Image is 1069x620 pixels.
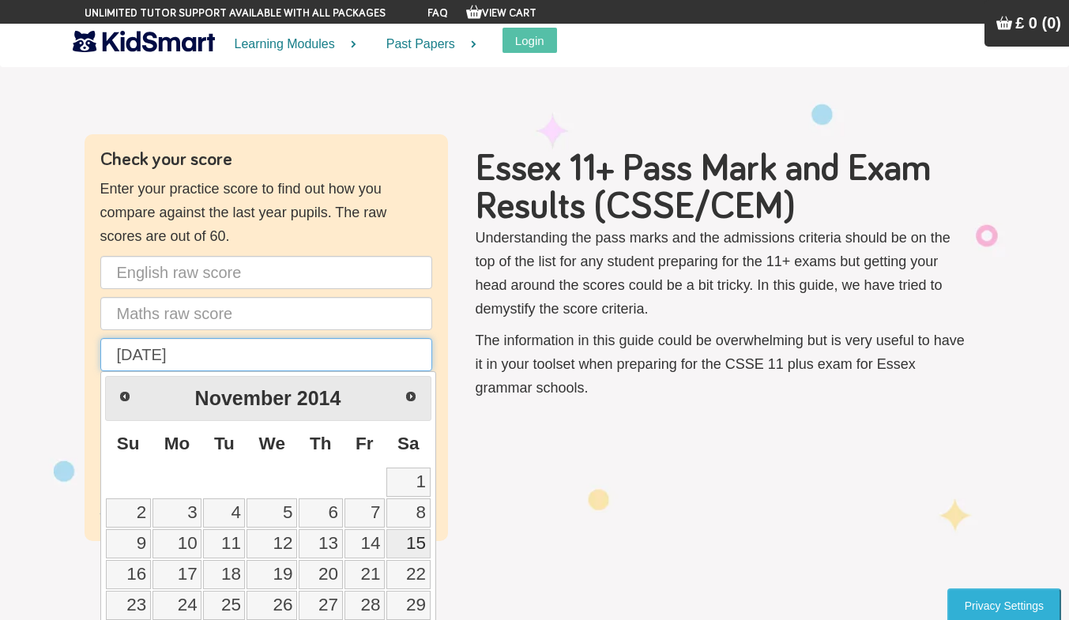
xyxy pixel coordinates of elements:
[344,529,385,558] a: 14
[299,498,342,528] a: 6
[107,378,143,414] a: Prev
[100,297,432,330] input: Maths raw score
[476,329,969,400] p: The information in this guide could be overwhelming but is very useful to have it in your toolset...
[203,591,245,620] a: 25
[299,591,342,620] a: 27
[386,498,431,528] a: 8
[996,15,1012,31] img: Your items in the shopping basket
[100,150,432,169] h4: Check your score
[344,498,385,528] a: 7
[106,529,151,558] a: 9
[310,434,332,453] span: Thursday
[117,434,140,453] span: Sunday
[119,390,131,403] span: Prev
[152,591,202,620] a: 24
[203,498,245,528] a: 4
[164,434,190,453] span: Monday
[247,560,297,589] a: 19
[152,498,202,528] a: 3
[476,226,969,321] p: Understanding the pass marks and the admissions criteria should be on the top of the list for any...
[466,8,536,19] a: View Cart
[297,387,341,409] span: 2014
[427,8,448,19] a: FAQ
[215,24,367,66] a: Learning Modules
[247,498,297,528] a: 5
[386,591,431,620] a: 29
[106,498,151,528] a: 2
[386,529,431,558] a: 15
[106,560,151,589] a: 16
[299,529,342,558] a: 13
[299,560,342,589] a: 20
[85,6,386,21] span: Unlimited tutor support available with all packages
[386,468,431,497] a: 1
[100,338,432,371] input: Date of birth (d/m/y) e.g. 27/12/2007
[100,177,432,248] p: Enter your practice score to find out how you compare against the last year pupils. The raw score...
[152,560,202,589] a: 17
[386,560,431,589] a: 22
[214,434,235,453] span: Tuesday
[1015,14,1061,32] span: £ 0 (0)
[106,591,151,620] a: 23
[259,434,285,453] span: Wednesday
[203,529,245,558] a: 11
[152,529,202,558] a: 10
[356,434,374,453] span: Friday
[405,390,417,403] span: Next
[393,378,429,414] a: Next
[476,150,969,226] h1: Essex 11+ Pass Mark and Exam Results (CSSE/CEM)
[100,256,432,289] input: English raw score
[503,28,557,53] button: Login
[247,529,297,558] a: 12
[466,4,482,20] img: Your items in the shopping basket
[203,560,245,589] a: 18
[397,434,420,453] span: Saturday
[367,24,487,66] a: Past Papers
[344,591,385,620] a: 28
[344,560,385,589] a: 21
[247,591,297,620] a: 26
[195,387,292,409] span: November
[73,28,215,55] img: KidSmart logo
